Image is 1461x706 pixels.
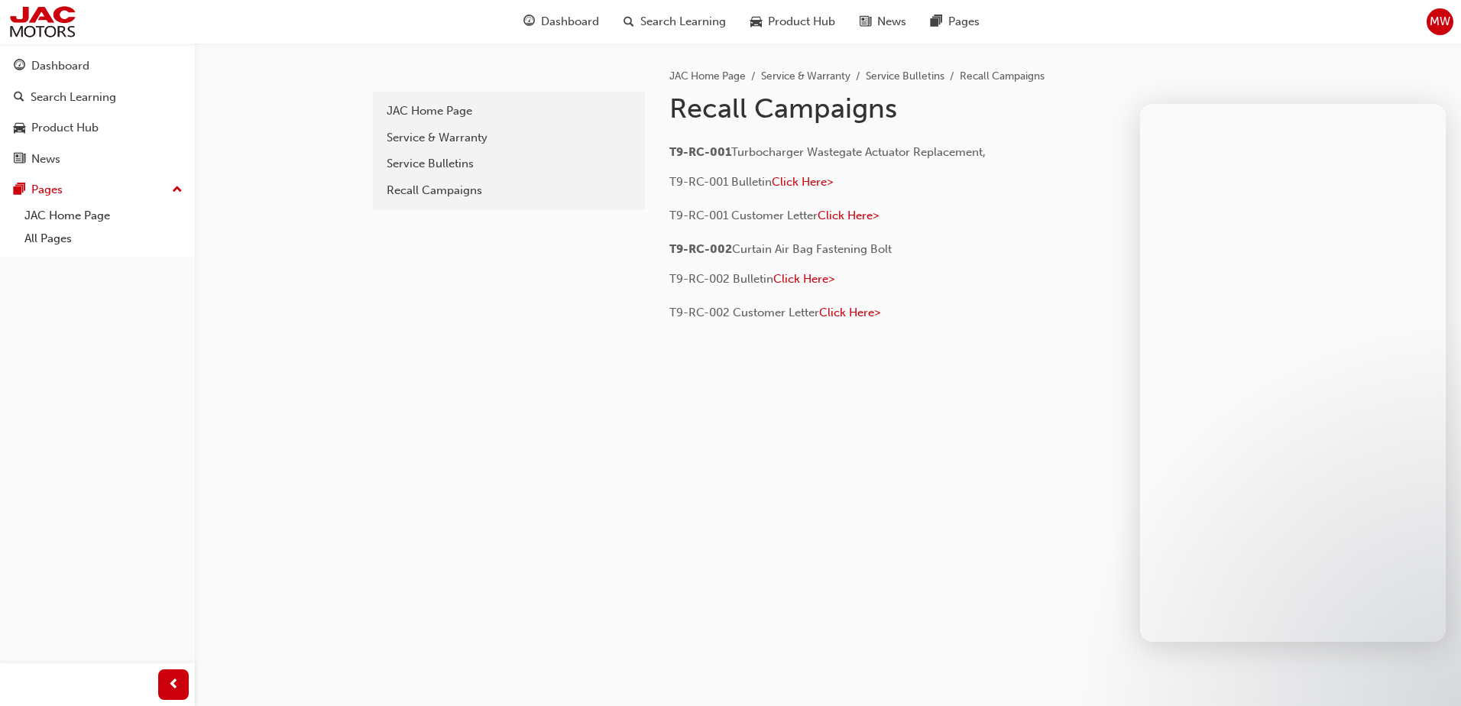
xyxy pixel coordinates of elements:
div: Pages [31,181,63,199]
span: T9-RC-002 [669,242,732,256]
a: Service Bulletins [379,151,639,177]
a: JAC Home Page [379,98,639,125]
a: news-iconNews [847,6,918,37]
a: Service & Warranty [761,70,850,83]
a: pages-iconPages [918,6,992,37]
img: jac-portal [8,5,77,39]
a: Recall Campaigns [379,177,639,204]
a: Service Bulletins [866,70,944,83]
span: News [877,13,906,31]
a: All Pages [18,227,189,251]
a: JAC Home Page [18,204,189,228]
a: Search Learning [6,83,189,112]
span: news-icon [14,153,25,167]
div: Service & Warranty [387,129,631,147]
span: car-icon [750,12,762,31]
span: Pages [948,13,980,31]
a: News [6,145,189,173]
span: guage-icon [523,12,535,31]
span: Curtain Air Bag Fastening Bolt [732,242,892,256]
span: Search Learning [640,13,726,31]
a: Click Here> [772,175,833,189]
li: Recall Campaigns [960,68,1045,86]
span: prev-icon [168,675,180,695]
button: DashboardSearch LearningProduct HubNews [6,49,189,176]
span: T9-RC-002 Bulletin [669,272,773,286]
button: MW [1427,8,1453,35]
span: Product Hub [768,13,835,31]
span: car-icon [14,121,25,135]
span: search-icon [14,91,24,105]
span: Dashboard [541,13,599,31]
div: Dashboard [31,57,89,75]
span: guage-icon [14,60,25,73]
a: JAC Home Page [669,70,746,83]
a: Click Here> [819,306,880,319]
iframe: Intercom live chat [1409,654,1446,691]
a: Click Here> [773,272,834,286]
span: MW [1430,13,1450,31]
h1: Recall Campaigns [669,92,1171,125]
a: Dashboard [6,52,189,80]
span: Turbocharger Wastegate Actuator Replacement, [731,145,986,159]
div: Product Hub [31,119,99,137]
span: pages-icon [931,12,942,31]
a: Service & Warranty [379,125,639,151]
span: T9-RC-001 Bulletin [669,175,772,189]
a: car-iconProduct Hub [738,6,847,37]
span: T9-RC-001 [669,145,731,159]
span: search-icon [624,12,634,31]
div: News [31,151,60,168]
span: up-icon [172,180,183,200]
button: Pages [6,176,189,204]
a: Click Here> [818,209,879,222]
a: Product Hub [6,114,189,142]
div: Search Learning [31,89,116,106]
span: T9-RC-002 Customer Letter [669,306,819,319]
iframe: Intercom live chat [1140,104,1446,642]
div: JAC Home Page [387,102,631,120]
div: Service Bulletins [387,155,631,173]
a: search-iconSearch Learning [611,6,738,37]
span: T9-RC-001 Customer Letter [669,209,818,222]
a: guage-iconDashboard [511,6,611,37]
span: pages-icon [14,183,25,197]
div: Recall Campaigns [387,182,631,199]
span: news-icon [860,12,871,31]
